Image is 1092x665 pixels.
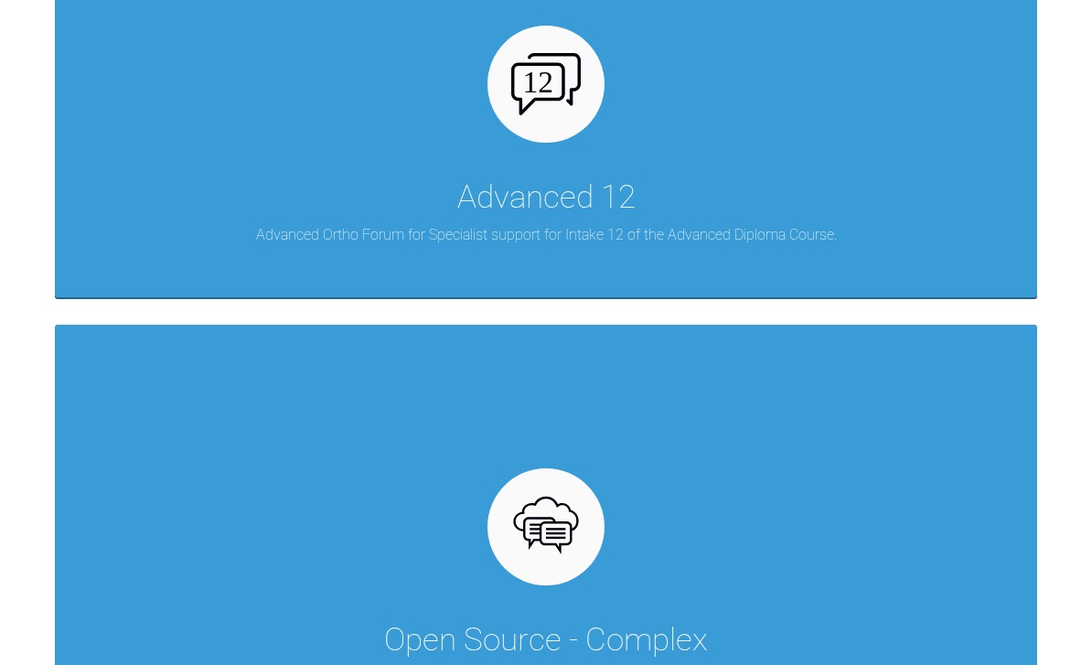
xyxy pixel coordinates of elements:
p: Advanced Ortho Forum for Specialist support for Intake 12 of the Advanced Diploma Course. [256,223,837,247]
img: opensource.6e495855.svg [511,492,582,563]
img: advanced-12.503f70cd.svg [511,53,582,115]
div: Advanced 12 [457,172,636,223]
